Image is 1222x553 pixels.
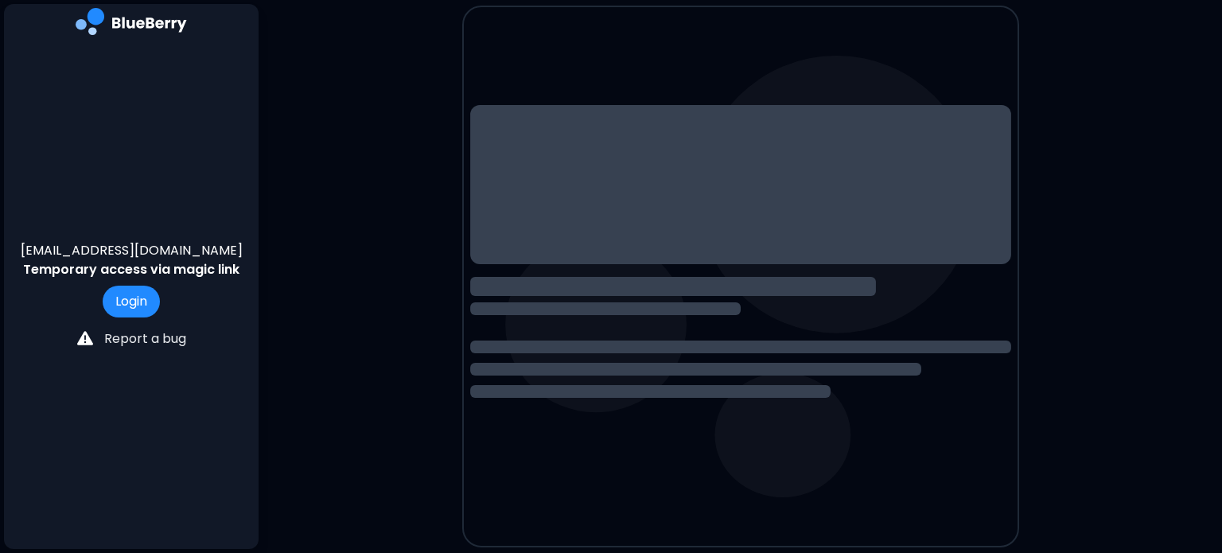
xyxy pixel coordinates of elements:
[103,286,160,317] button: Login
[23,260,239,279] p: Temporary access via magic link
[21,241,243,260] p: [EMAIL_ADDRESS][DOMAIN_NAME]
[104,329,186,349] p: Report a bug
[77,330,93,346] img: file icon
[76,8,187,41] img: company logo
[103,292,160,310] a: Login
